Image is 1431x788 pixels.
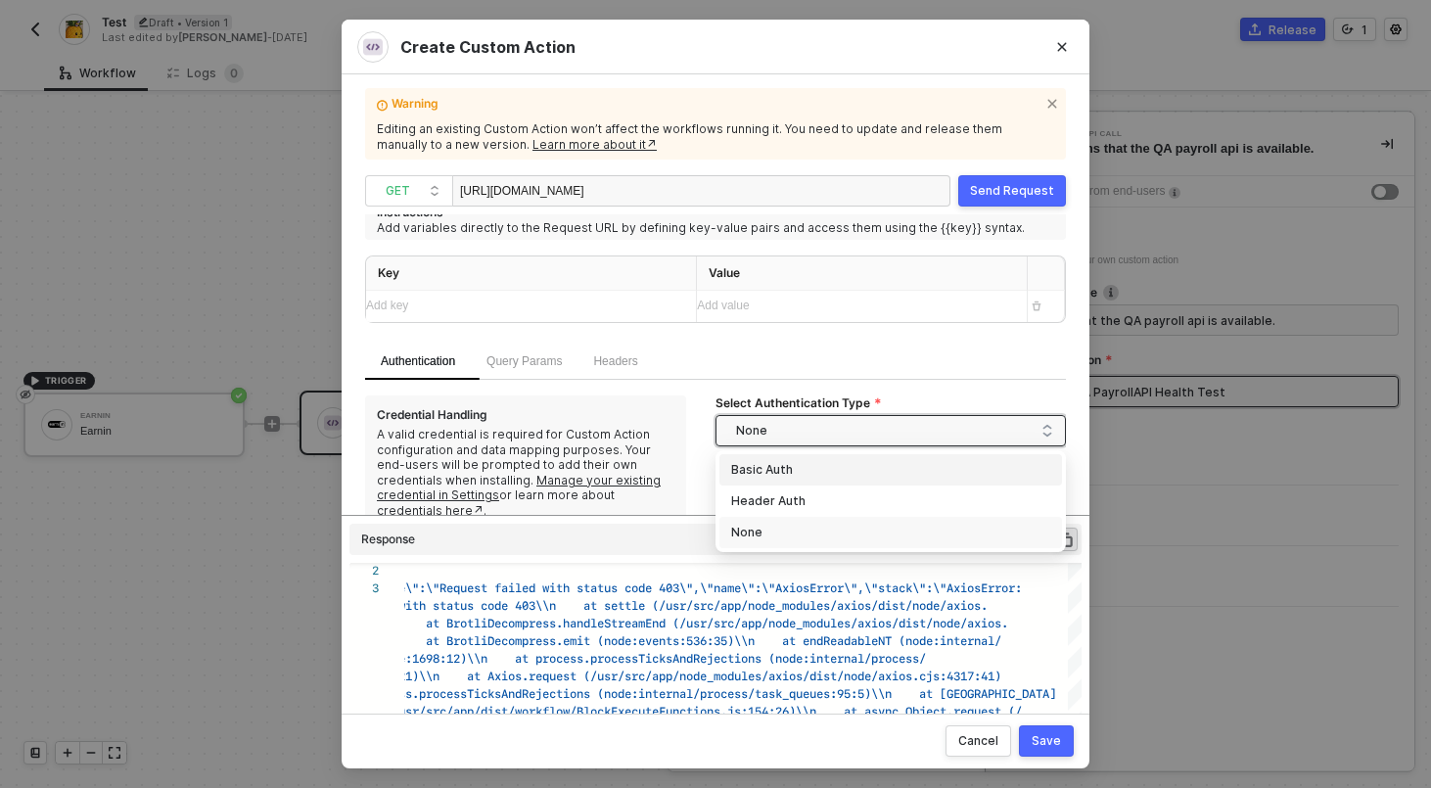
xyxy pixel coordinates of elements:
[719,454,1062,486] div: Basic Auth
[296,596,638,615] span: Request failed with status code 403\\n at settl
[296,667,638,685] span: task_queues:82:21)\\n at Axios.request (/usr/sr
[638,614,981,632] span: mEnd (/usr/src/app/node_modules/axios/dist/node/ax
[981,614,1008,632] span: ios.
[697,256,1028,291] th: Value
[296,702,638,720] span: alloyRequest (/usr/src/app/dist/workflow/BlockExec
[958,733,998,749] div: Cancel
[377,121,1054,152] div: Editing an existing Custom Action won’t affect the workflows running it. You need to update and r...
[532,137,657,152] a: Learn more about it↗
[486,354,562,368] span: Query Params
[719,517,1062,548] div: None
[1032,733,1061,749] div: Save
[638,667,981,685] span: c/app/node_modules/axios/dist/node/axios.cjs:4317:
[672,579,1015,597] span: 3\",\"name\":\"AxiosError\",\"stack\":\"AxiosError
[363,37,383,57] img: integration-icon
[330,579,672,597] span: "{\"message\":\"Request failed with status code 40
[719,486,1062,517] div: Header Auth
[349,579,379,597] div: 3
[377,220,1054,236] div: Add variables directly to the Request URL by defining key-value pairs and access them using the {...
[366,256,697,291] th: Key
[381,352,455,371] div: Authentication
[361,532,415,547] div: Response
[392,96,1039,117] span: Warning
[981,596,988,615] span: .
[296,614,638,632] span: cjs:2090:12)\\n at BrotliDecompress.handleStrea
[445,503,484,518] a: here↗
[638,649,926,668] span: TicksAndRejections (node:internal/process/
[946,725,1011,757] button: Cancel
[460,176,656,208] div: [URL][DOMAIN_NAME]
[715,395,882,411] label: Select Authentication Type
[731,490,1050,512] div: Header Auth
[349,562,379,579] div: 2
[970,183,1054,199] div: Send Request
[1035,20,1089,74] button: Close
[357,31,1074,63] div: Create Custom Action
[638,702,981,720] span: uteFunctions.js:154:26)\\n at async Object.requ
[731,522,1050,543] div: None
[731,459,1050,481] div: Basic Auth
[958,175,1066,207] button: Send Request
[296,631,638,650] span: cjs:3207:11)\\n at BrotliDecompress.emit (node:
[638,596,981,615] span: e (/usr/src/app/node_modules/axios/dist/node/axios
[377,407,487,423] div: Credential Handling
[1015,579,1022,597] span: :
[736,416,1053,445] span: None
[638,631,981,650] span: events:536:35)\\n at endReadableNT (node:intern
[593,354,637,368] span: Headers
[377,427,674,519] div: A valid credential is required for Custom Action configuration and data mapping purposes. Your en...
[1019,725,1074,757] button: Save
[1057,531,1075,548] span: icon-copy-paste
[981,667,1001,685] span: 41)
[377,473,661,503] a: Manage your existing credential in Settings
[386,176,440,206] span: GET
[1046,94,1062,110] span: icon-close
[981,702,1022,720] span: est (/
[981,631,1001,650] span: al/
[296,649,638,668] span: streams/readable:1698:12)\\n at process.process
[638,684,1056,703] span: internal/process/task_queues:95:5)\\n at [GEOGRAPHIC_DATA]
[296,684,638,703] span: \\n at process.processTicksAndRejections (node:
